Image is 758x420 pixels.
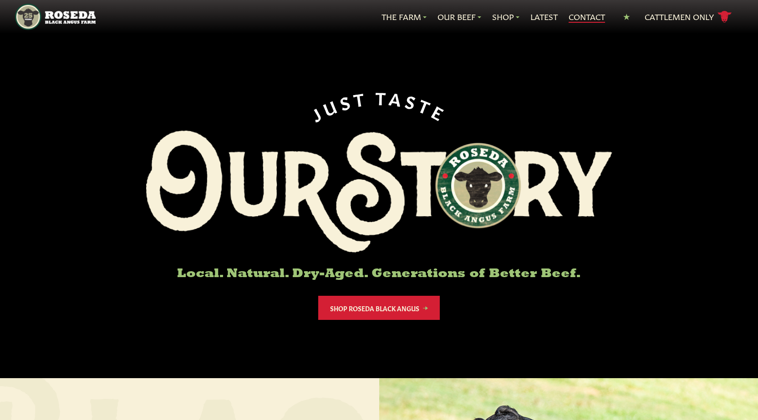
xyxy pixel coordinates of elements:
[645,9,732,25] a: Cattlemen Only
[382,11,427,23] a: The Farm
[492,11,519,23] a: Shop
[146,131,612,253] img: Roseda Black Aangus Farm
[146,267,612,281] h6: Local. Natural. Dry-Aged. Generations of Better Beef.
[530,11,558,23] a: Latest
[438,11,481,23] a: Our Beef
[417,95,437,117] span: T
[569,11,605,23] a: Contact
[388,88,406,108] span: A
[430,101,451,123] span: E
[307,87,452,123] div: JUST TASTE
[15,4,96,30] img: https://roseda.com/wp-content/uploads/2021/05/roseda-25-header.png
[376,87,390,106] span: T
[404,91,422,111] span: S
[307,101,326,123] span: J
[337,90,355,111] span: S
[352,88,369,108] span: T
[318,296,440,320] a: Shop Roseda Black Angus
[320,94,341,117] span: U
